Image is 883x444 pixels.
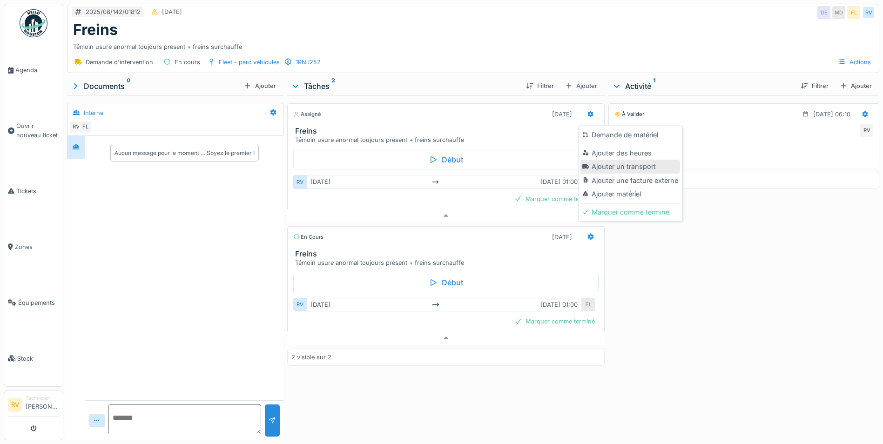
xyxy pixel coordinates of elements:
[8,398,22,412] li: RV
[552,110,572,119] div: [DATE]
[580,160,680,174] div: Ajouter un transport
[69,121,82,134] div: RV
[836,80,876,92] div: Ajouter
[86,7,141,16] div: 2025/08/142/01812
[162,7,182,16] div: [DATE]
[20,9,47,37] img: Badge_color-CXgf-gQk.svg
[17,354,59,363] span: Stock
[860,124,873,137] div: RV
[18,298,59,307] span: Équipements
[295,258,600,267] div: Témoin usure anormal toujours présent + freins surchauffe
[614,123,666,134] div: Intervention
[84,108,103,117] div: Interne
[561,80,601,92] div: Ajouter
[295,249,600,258] h3: Freins
[16,187,59,195] span: Tickets
[296,58,321,67] div: 1RNJ252
[219,58,280,67] div: Fleet - parc véhicules
[26,395,59,415] li: [PERSON_NAME]
[26,395,59,402] div: Technicien
[115,149,255,157] div: Aucun message pour le moment … Soyez le premier !
[834,55,875,69] div: Actions
[15,242,59,251] span: Zones
[306,298,582,311] div: [DATE] [DATE] 01:00
[580,146,680,160] div: Ajouter des heures
[511,315,599,328] div: Marquer comme terminé
[552,233,572,242] div: [DATE]
[797,80,832,92] div: Filtrer
[653,81,655,92] sup: 1
[862,6,875,19] div: RV
[522,80,558,92] div: Filtrer
[15,66,59,74] span: Agenda
[293,233,324,241] div: En cours
[582,298,595,311] div: FL
[306,175,582,188] div: [DATE] [DATE] 01:00
[86,58,153,67] div: Demande d'intervention
[293,150,599,169] div: Début
[73,39,873,51] div: Témoin usure anormal toujours présent + freins surchauffe
[580,174,680,188] div: Ajouter une facture externe
[127,81,131,92] sup: 0
[614,110,644,118] div: À valider
[580,128,680,142] div: Demande de matériel
[813,110,850,119] div: [DATE] 06:10
[511,193,599,205] div: Marquer comme terminé
[612,81,793,92] div: Activité
[293,110,321,118] div: Assigné
[847,6,860,19] div: FL
[293,298,306,311] div: RV
[580,187,680,201] div: Ajouter matériel
[293,273,599,292] div: Début
[175,58,200,67] div: En cours
[832,6,845,19] div: MD
[240,80,280,92] div: Ajouter
[331,81,335,92] sup: 2
[295,127,600,135] h3: Freins
[73,21,118,39] h1: Freins
[79,121,92,134] div: FL
[291,353,331,362] div: 2 visible sur 2
[293,175,306,188] div: RV
[71,81,240,92] div: Documents
[295,135,600,144] div: Témoin usure anormal toujours présent + freins surchauffe
[817,6,830,19] div: DE
[580,205,680,219] div: Marquer comme terminé
[291,81,519,92] div: Tâches
[16,121,59,139] span: Ouvrir nouveau ticket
